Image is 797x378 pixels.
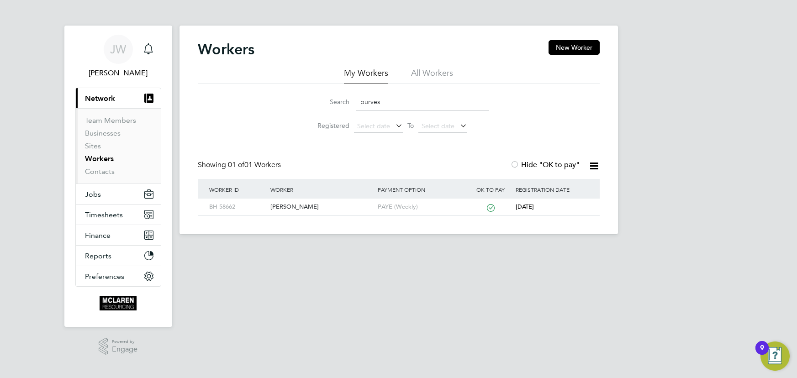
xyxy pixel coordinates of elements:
span: Select date [357,122,390,130]
span: Network [85,94,115,103]
div: [PERSON_NAME] [268,199,375,215]
span: To [405,120,417,131]
span: Finance [85,231,111,240]
span: Select date [422,122,454,130]
div: Worker [268,179,375,200]
h2: Workers [198,40,254,58]
div: Worker ID [207,179,268,200]
label: Search [308,98,349,106]
a: Powered byEngage [99,338,137,355]
button: Network [76,88,161,108]
span: Timesheets [85,210,123,219]
img: mclaren-logo-retina.png [100,296,137,310]
span: 01 Workers [228,160,281,169]
button: Reports [76,246,161,266]
span: Reports [85,252,111,260]
div: Showing [198,160,283,170]
button: Jobs [76,184,161,204]
button: New Worker [549,40,600,55]
span: [DATE] [516,203,534,210]
div: 9 [760,348,764,360]
button: Open Resource Center, 9 new notifications [760,341,790,371]
span: JW [110,43,126,55]
label: Hide "OK to pay" [510,160,580,169]
span: Powered by [112,338,137,346]
span: Engage [112,346,137,353]
label: Registered [308,121,349,130]
li: My Workers [344,68,388,84]
a: BH-58662[PERSON_NAME]PAYE (Weekly)[DATE] [207,198,591,206]
div: BH-58662 [207,199,268,215]
a: Team Members [85,116,136,125]
button: Finance [76,225,161,245]
div: PAYE (Weekly) [375,199,468,215]
a: JW[PERSON_NAME] [75,35,161,79]
a: Contacts [85,167,115,176]
div: Payment Option [375,179,468,200]
a: Businesses [85,129,121,137]
div: Registration Date [513,179,590,200]
button: Timesheets [76,205,161,225]
span: 01 of [228,160,244,169]
a: Workers [85,154,114,163]
div: Network [76,108,161,184]
span: Preferences [85,272,124,281]
button: Preferences [76,266,161,286]
span: Jane Weitzman [75,68,161,79]
a: Sites [85,142,101,150]
span: Jobs [85,190,101,199]
li: All Workers [411,68,453,84]
input: Name, email or phone number [356,93,489,111]
nav: Main navigation [64,26,172,327]
div: OK to pay [468,179,514,200]
a: Go to home page [75,296,161,310]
